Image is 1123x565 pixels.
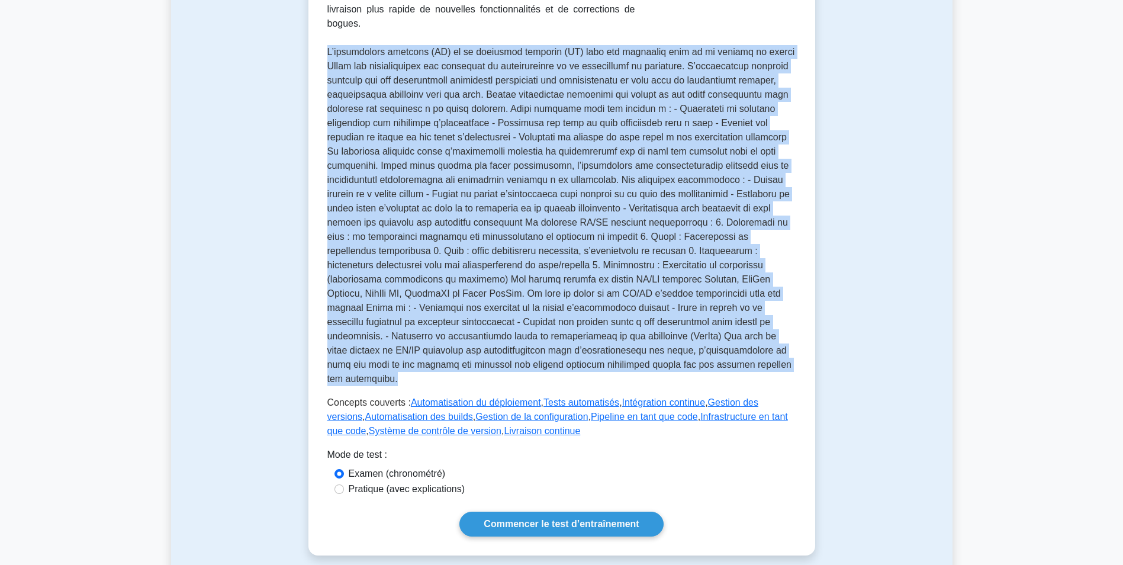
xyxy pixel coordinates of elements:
a: Pipeline en tant que code [591,412,698,422]
p: L’ipsumdolors ametcons (AD) el se doeiusmod temporin (UT) labo etd magnaaliq enim ad mi veniamq n... [327,45,796,386]
a: Automatisation des builds [365,412,473,422]
a: Gestion de la configuration [475,412,588,422]
a: Livraison continue [504,426,580,436]
a: Tests automatisés [543,397,619,407]
label: Examen (chronométré) [349,467,446,481]
a: Commencer le test d’entraînement [459,512,663,537]
div: Mode de test : [327,448,796,467]
a: Intégration continue [622,397,706,407]
a: Automatisation du déploiement [411,397,541,407]
label: Pratique (avec explications) [349,482,465,496]
p: Concepts couverts : , , , , , , , , , [327,396,796,438]
a: Système de contrôle de version [369,426,501,436]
